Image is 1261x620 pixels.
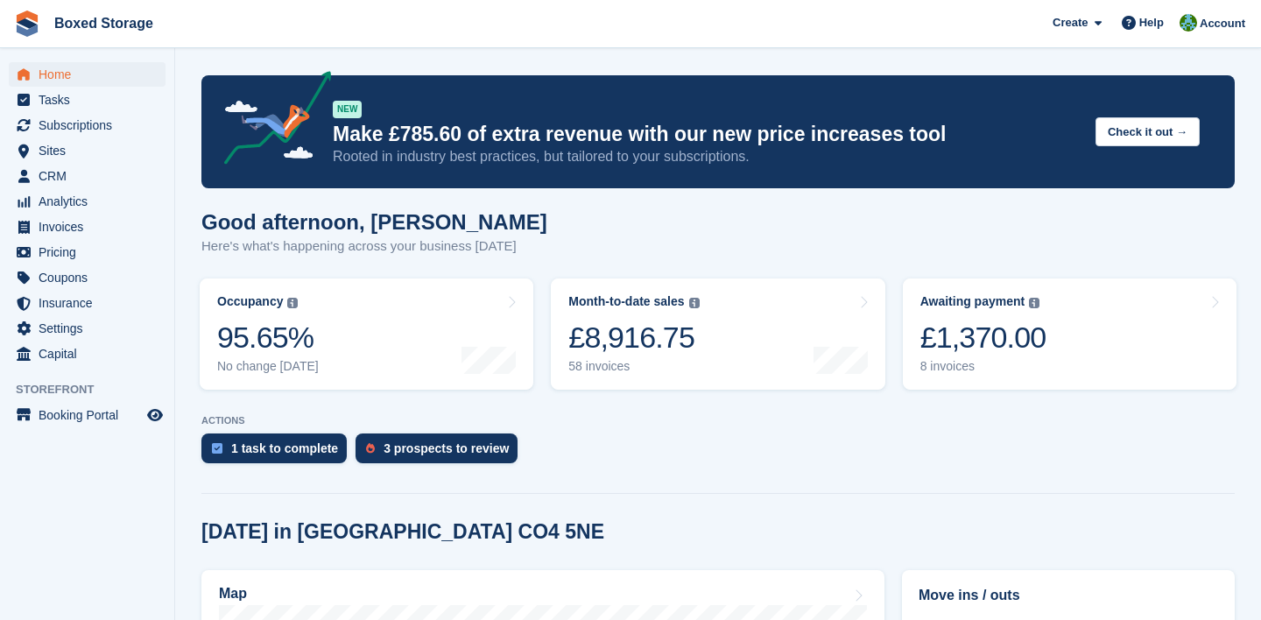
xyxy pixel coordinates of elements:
[39,215,144,239] span: Invoices
[689,298,700,308] img: icon-info-grey-7440780725fd019a000dd9b08b2336e03edf1995a4989e88bcd33f0948082b44.svg
[333,147,1081,166] p: Rooted in industry best practices, but tailored to your subscriptions.
[9,240,166,264] a: menu
[39,189,144,214] span: Analytics
[209,71,332,171] img: price-adjustments-announcement-icon-8257ccfd72463d97f412b2fc003d46551f7dbcb40ab6d574587a9cd5c0d94...
[201,433,356,472] a: 1 task to complete
[39,88,144,112] span: Tasks
[919,585,1218,606] h2: Move ins / outs
[9,189,166,214] a: menu
[39,291,144,315] span: Insurance
[333,101,362,118] div: NEW
[356,433,526,472] a: 3 prospects to review
[9,403,166,427] a: menu
[9,291,166,315] a: menu
[217,320,319,356] div: 95.65%
[568,320,699,356] div: £8,916.75
[9,138,166,163] a: menu
[201,520,604,544] h2: [DATE] in [GEOGRAPHIC_DATA] CO4 5NE
[201,415,1235,426] p: ACTIONS
[384,441,509,455] div: 3 prospects to review
[1200,15,1245,32] span: Account
[14,11,40,37] img: stora-icon-8386f47178a22dfd0bd8f6a31ec36ba5ce8667c1dd55bd0f319d3a0aa187defe.svg
[201,236,547,257] p: Here's what's happening across your business [DATE]
[568,359,699,374] div: 58 invoices
[200,278,533,390] a: Occupancy 95.65% No change [DATE]
[9,88,166,112] a: menu
[1029,298,1039,308] img: icon-info-grey-7440780725fd019a000dd9b08b2336e03edf1995a4989e88bcd33f0948082b44.svg
[219,586,247,602] h2: Map
[9,342,166,366] a: menu
[1053,14,1088,32] span: Create
[9,316,166,341] a: menu
[217,294,283,309] div: Occupancy
[47,9,160,38] a: Boxed Storage
[920,294,1025,309] div: Awaiting payment
[39,138,144,163] span: Sites
[217,359,319,374] div: No change [DATE]
[231,441,338,455] div: 1 task to complete
[39,265,144,290] span: Coupons
[903,278,1236,390] a: Awaiting payment £1,370.00 8 invoices
[39,342,144,366] span: Capital
[212,443,222,454] img: task-75834270c22a3079a89374b754ae025e5fb1db73e45f91037f5363f120a921f8.svg
[9,265,166,290] a: menu
[1180,14,1197,32] img: Tobias Butler
[333,122,1081,147] p: Make £785.60 of extra revenue with our new price increases tool
[1095,117,1200,146] button: Check it out →
[568,294,684,309] div: Month-to-date sales
[9,215,166,239] a: menu
[920,359,1046,374] div: 8 invoices
[366,443,375,454] img: prospect-51fa495bee0391a8d652442698ab0144808aea92771e9ea1ae160a38d050c398.svg
[551,278,884,390] a: Month-to-date sales £8,916.75 58 invoices
[201,210,547,234] h1: Good afternoon, [PERSON_NAME]
[39,62,144,87] span: Home
[287,298,298,308] img: icon-info-grey-7440780725fd019a000dd9b08b2336e03edf1995a4989e88bcd33f0948082b44.svg
[39,316,144,341] span: Settings
[39,240,144,264] span: Pricing
[39,113,144,137] span: Subscriptions
[920,320,1046,356] div: £1,370.00
[9,113,166,137] a: menu
[9,164,166,188] a: menu
[9,62,166,87] a: menu
[16,381,174,398] span: Storefront
[144,405,166,426] a: Preview store
[39,403,144,427] span: Booking Portal
[39,164,144,188] span: CRM
[1139,14,1164,32] span: Help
